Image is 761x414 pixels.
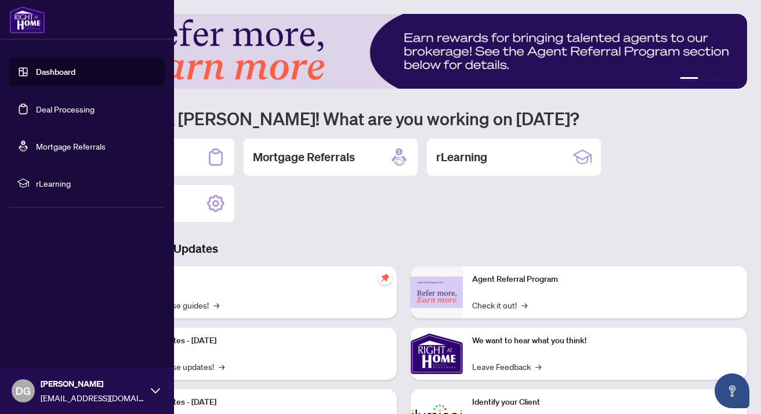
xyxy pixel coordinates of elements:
[122,273,387,286] p: Self-Help
[411,277,463,308] img: Agent Referral Program
[731,77,735,82] button: 5
[60,107,747,129] h1: Welcome back [PERSON_NAME]! What are you working on [DATE]?
[680,77,698,82] button: 1
[411,328,463,380] img: We want to hear what you think!
[712,77,717,82] button: 3
[219,360,224,373] span: →
[36,177,157,190] span: rLearning
[703,77,708,82] button: 2
[122,335,387,347] p: Platform Updates - [DATE]
[16,383,31,399] span: DG
[253,149,355,165] h2: Mortgage Referrals
[535,360,541,373] span: →
[521,299,527,311] span: →
[36,141,106,151] a: Mortgage Referrals
[472,360,541,373] a: Leave Feedback→
[60,14,747,89] img: Slide 0
[722,77,726,82] button: 4
[472,396,738,409] p: Identify your Client
[36,67,75,77] a: Dashboard
[472,335,738,347] p: We want to hear what you think!
[122,396,387,409] p: Platform Updates - [DATE]
[60,241,747,257] h3: Brokerage & Industry Updates
[715,373,749,408] button: Open asap
[41,391,145,404] span: [EMAIL_ADDRESS][DOMAIN_NAME]
[36,104,95,114] a: Deal Processing
[472,273,738,286] p: Agent Referral Program
[378,271,392,285] span: pushpin
[9,6,45,34] img: logo
[436,149,487,165] h2: rLearning
[213,299,219,311] span: →
[472,299,527,311] a: Check it out!→
[41,377,145,390] span: [PERSON_NAME]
